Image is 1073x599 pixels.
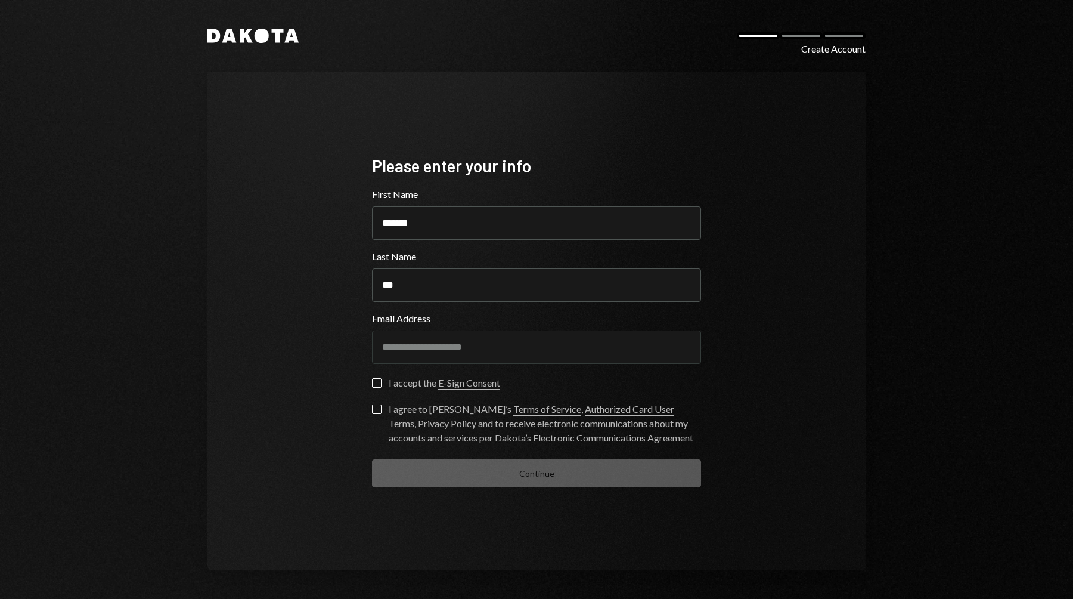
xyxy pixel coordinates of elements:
[389,376,500,390] div: I accept the
[372,249,701,264] label: Last Name
[513,403,581,416] a: Terms of Service
[418,418,476,430] a: Privacy Policy
[372,378,382,388] button: I accept the E-Sign Consent
[438,377,500,390] a: E-Sign Consent
[801,42,866,56] div: Create Account
[389,402,701,445] div: I agree to [PERSON_NAME]’s , , and to receive electronic communications about my accounts and ser...
[372,187,701,202] label: First Name
[372,311,701,326] label: Email Address
[372,405,382,414] button: I agree to [PERSON_NAME]’s Terms of Service, Authorized Card User Terms, Privacy Policy and to re...
[372,155,701,178] div: Please enter your info
[389,403,674,430] a: Authorized Card User Terms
